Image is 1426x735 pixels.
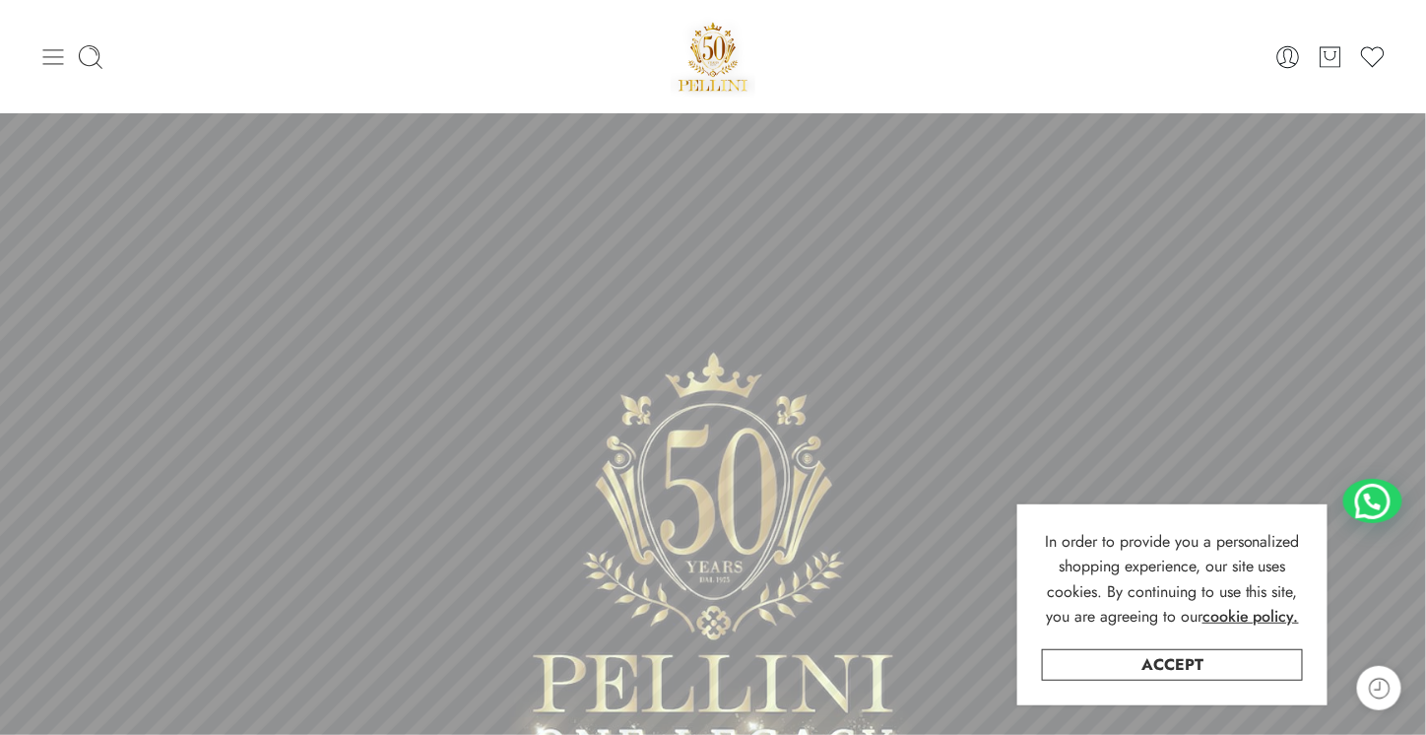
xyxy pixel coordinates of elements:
a: Cart [1317,43,1344,71]
a: cookie policy. [1202,604,1299,630]
a: Pellini - [671,15,755,99]
a: Login / Register [1274,43,1302,71]
a: Accept [1042,649,1303,681]
a: Wishlist [1359,43,1387,71]
img: Pellini [671,15,755,99]
span: In order to provide you a personalized shopping experience, our site uses cookies. By continuing ... [1045,530,1300,629]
